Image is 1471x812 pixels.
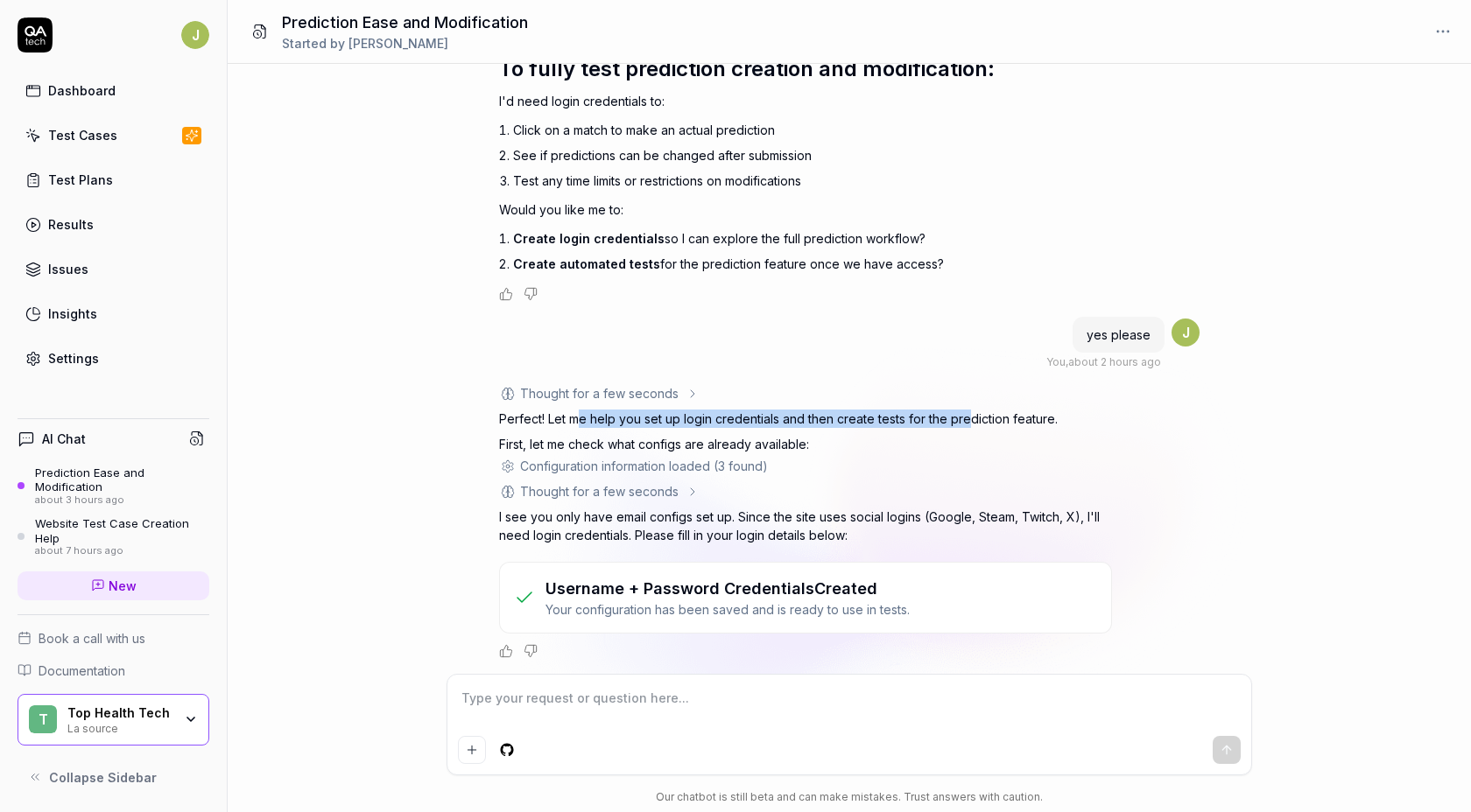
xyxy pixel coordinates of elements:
[18,694,209,746] button: TTop Health TechLa source
[35,494,209,507] div: about 3 hours ago
[458,736,486,764] button: Add attachment
[1046,355,1066,368] span: You
[348,36,448,51] span: [PERSON_NAME]
[39,661,125,680] span: Documentation
[18,207,209,241] a: Results
[499,435,1112,453] p: First, let me check what configs are already available:
[1046,354,1161,370] div: , about 2 hours ago
[513,251,1112,276] li: for the prediction feature once we have access?
[18,297,209,331] a: Insights
[35,545,209,557] div: about 7 hours ago
[49,768,157,787] span: Collapse Sidebar
[524,644,538,658] button: Negative feedback
[499,200,1112,219] p: Would you like me to:
[513,256,660,271] span: Create automated tests
[18,661,209,680] a: Documentation
[520,384,679,402] div: Thought for a few seconds
[1172,318,1200,346] span: J
[29,705,57,733] span: T
[48,81,116,100] div: Dashboard
[67,720,172,734] div: La source
[18,516,209,556] a: Website Test Case Creation Helpabout 7 hours ago
[18,252,209,286] a: Issues
[499,409,1112,428] p: Perfect! Let me help you set up login credentials and then create tests for the prediction feature.
[1087,327,1151,342] span: yes please
[42,430,86,448] h4: AI Chat
[282,10,528,34] h1: Prediction Ease and Modification
[35,465,209,494] div: Prediction Ease and Modification
[499,644,513,658] button: Positive feedback
[18,571,209,600] a: New
[18,118,209,152] a: Test Cases
[181,17,209,52] button: J
[18,163,209,197] a: Test Plans
[67,705,172,721] div: Top Health Tech
[513,143,1112,168] li: See if predictions can be changed after submission
[499,287,513,301] button: Positive feedback
[48,349,99,367] div: Settings
[513,168,1112,193] li: Test any time limits or restrictions on modifications
[48,260,88,278] div: Issues
[520,457,768,475] div: Configuration information loaded (3 found)
[499,507,1112,544] p: I see you only have email configs set up. Since the site uses social logins (Google, Steam, Twitc...
[513,117,1112,143] li: Click on a match to make an actual prediction
[48,126,117,144] div: Test Cases
[524,287,538,301] button: Negative feedback
[447,789,1252,805] div: Our chatbot is still beta and can make mistakes. Trust answers with caution.
[499,92,1112,110] p: I'd need login credentials to:
[39,629,145,647] span: Book a call with us
[520,482,679,500] div: Thought for a few seconds
[181,21,209,49] span: J
[18,73,209,108] a: Dashboard
[18,759,209,794] button: Collapse Sidebar
[513,226,1112,251] li: so I can explore the full prediction workflow?
[18,629,209,647] a: Book a call with us
[545,577,910,600] h3: Username + Password Credentials Created
[18,341,209,375] a: Settings
[18,465,209,506] a: Prediction Ease and Modificationabout 3 hours ago
[282,34,528,52] div: Started by
[513,231,665,246] span: Create login credentials
[545,600,910,619] p: Your configuration has been saved and is ready to use in tests.
[109,577,137,595] span: New
[499,53,1112,85] h2: To fully test prediction creation and modification:
[48,171,113,189] div: Test Plans
[48,215,94,234] div: Results
[48,304,97,323] div: Insights
[35,516,209,545] div: Website Test Case Creation Help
